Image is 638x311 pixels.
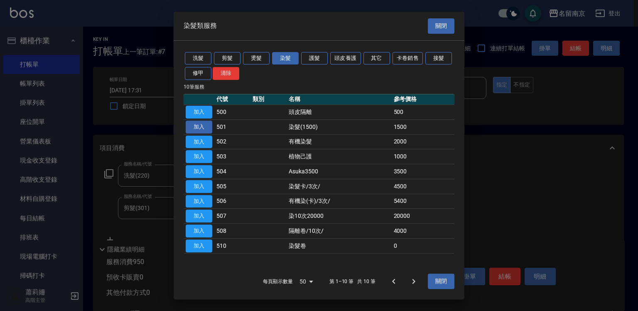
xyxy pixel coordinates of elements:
[186,121,212,133] button: 加入
[186,180,212,193] button: 加入
[263,278,293,285] p: 每頁顯示數量
[392,164,454,179] td: 3500
[287,94,391,105] th: 名稱
[287,224,391,239] td: 隔離卷/10次/
[186,136,212,148] button: 加入
[287,164,391,179] td: Asuka3500
[393,52,423,65] button: 卡卷銷售
[184,83,454,91] p: 10 筆服務
[186,106,212,118] button: 加入
[287,149,391,164] td: 植物己護
[186,210,212,222] button: 加入
[214,209,250,224] td: 507
[392,134,454,149] td: 2000
[392,94,454,105] th: 參考價格
[392,238,454,253] td: 0
[287,105,391,120] td: 頭皮隔離
[214,194,250,209] td: 506
[186,225,212,237] button: 加入
[214,238,250,253] td: 510
[243,52,270,65] button: 燙髮
[214,224,250,239] td: 508
[392,105,454,120] td: 500
[186,195,212,208] button: 加入
[287,179,391,194] td: 染髮卡/3次/
[272,52,299,65] button: 染髮
[214,134,250,149] td: 502
[184,22,217,30] span: 染髮類服務
[185,52,211,65] button: 洗髮
[214,52,240,65] button: 剪髮
[214,105,250,120] td: 500
[214,119,250,134] td: 501
[392,209,454,224] td: 20000
[392,119,454,134] td: 1500
[428,18,454,34] button: 關閉
[213,67,239,80] button: 清除
[329,278,375,285] p: 第 1–10 筆 共 10 筆
[250,94,287,105] th: 類別
[330,52,361,65] button: 頭皮養護
[296,270,316,293] div: 50
[186,150,212,163] button: 加入
[214,149,250,164] td: 503
[186,239,212,252] button: 加入
[428,274,454,289] button: 關閉
[301,52,328,65] button: 護髮
[287,238,391,253] td: 染髮卷
[287,134,391,149] td: 有機染髮
[287,194,391,209] td: 有機染(卡)/3次/
[392,224,454,239] td: 4000
[214,179,250,194] td: 505
[392,149,454,164] td: 1000
[214,94,250,105] th: 代號
[214,164,250,179] td: 504
[363,52,390,65] button: 其它
[287,119,391,134] td: 染髮(1500)
[287,209,391,224] td: 染10次20000
[186,165,212,178] button: 加入
[392,179,454,194] td: 4500
[392,194,454,209] td: 5400
[185,67,211,80] button: 修甲
[425,52,452,65] button: 接髮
